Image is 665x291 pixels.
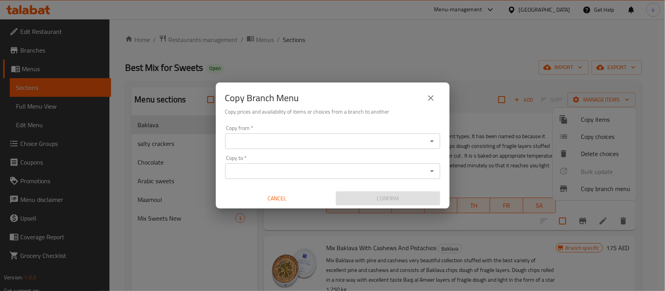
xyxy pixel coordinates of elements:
button: Cancel [225,191,330,206]
span: Cancel [228,194,326,203]
button: close [422,89,440,107]
button: Open [427,136,437,147]
h2: Copy Branch Menu [225,92,299,104]
button: Open [427,166,437,177]
h6: Copy prices and availability of items or choices from a branch to another [225,107,440,116]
